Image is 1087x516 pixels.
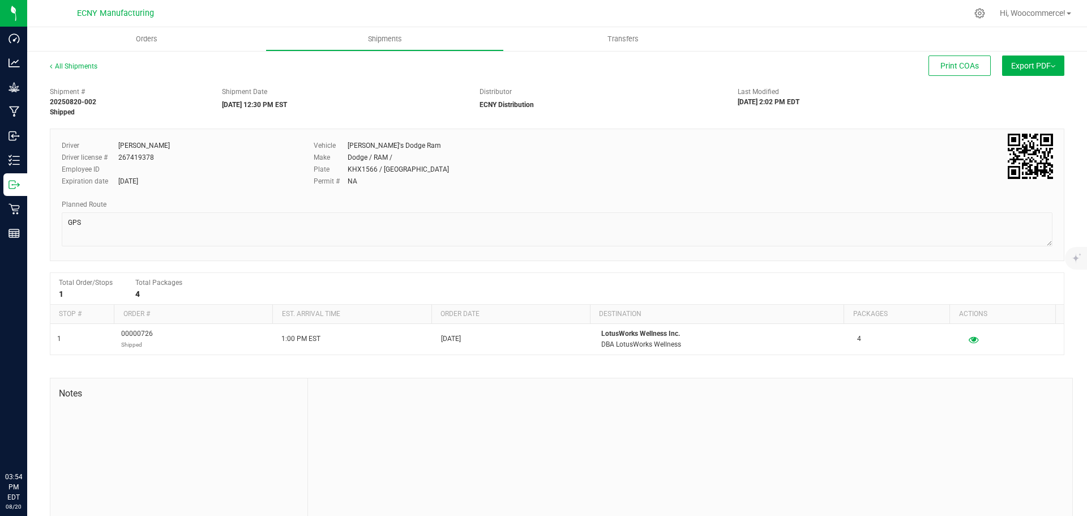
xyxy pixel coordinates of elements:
a: Orders [27,27,266,51]
div: [DATE] [118,176,138,186]
strong: 4 [135,289,140,298]
span: Shipments [353,34,417,44]
span: ECNY Manufacturing [77,8,154,18]
strong: [DATE] 2:02 PM EDT [738,98,799,106]
label: Last Modified [738,87,779,97]
p: 03:54 PM EDT [5,472,22,502]
span: Orders [121,34,173,44]
button: Print COAs [928,56,991,76]
strong: 1 [59,289,63,298]
inline-svg: Analytics [8,57,20,69]
th: Destination [590,305,844,324]
strong: Shipped [50,108,75,116]
th: Actions [949,305,1055,324]
strong: [DATE] 12:30 PM EST [222,101,287,109]
img: Scan me! [1008,134,1053,179]
p: LotusWorks Wellness Inc. [601,329,844,339]
a: Transfers [504,27,742,51]
span: 1 [57,334,61,344]
th: Stop # [50,305,114,324]
th: Est. arrival time [272,305,431,324]
strong: ECNY Distribution [480,101,534,109]
div: 267419378 [118,152,154,163]
span: 4 [857,334,861,344]
inline-svg: Inventory [8,155,20,166]
a: Shipments [266,27,504,51]
p: DBA LotusWorks Wellness [601,339,844,350]
th: Packages [844,305,949,324]
div: [PERSON_NAME] [118,140,170,151]
label: Permit # [314,176,348,186]
button: Export PDF [1002,56,1064,76]
strong: 20250820-002 [50,98,96,106]
label: Driver license # [62,152,118,163]
p: Shipped [121,339,153,350]
label: Shipment Date [222,87,267,97]
a: All Shipments [50,62,97,70]
inline-svg: Outbound [8,179,20,190]
span: Notes [59,387,299,400]
span: Planned Route [62,201,106,208]
div: [PERSON_NAME]'s Dodge Ram [348,140,441,151]
iframe: Resource center [11,425,45,459]
div: Dodge / RAM / [348,152,392,163]
label: Plate [314,164,348,174]
span: [DATE] [441,334,461,344]
inline-svg: Reports [8,228,20,239]
inline-svg: Manufacturing [8,106,20,117]
div: NA [348,176,357,186]
th: Order # [114,305,272,324]
span: 1:00 PM EST [281,334,320,344]
span: Print COAs [940,61,979,70]
inline-svg: Retail [8,203,20,215]
div: KHX1566 / [GEOGRAPHIC_DATA] [348,164,449,174]
label: Expiration date [62,176,118,186]
inline-svg: Inbound [8,130,20,142]
inline-svg: Dashboard [8,33,20,44]
label: Employee ID [62,164,118,174]
div: Manage settings [973,8,987,19]
span: 00000726 [121,329,153,350]
th: Order date [431,305,590,324]
inline-svg: Grow [8,82,20,93]
span: Total Order/Stops [59,279,113,287]
p: 08/20 [5,502,22,511]
label: Vehicle [314,140,348,151]
label: Driver [62,140,118,151]
qrcode: 20250820-002 [1008,134,1053,179]
span: Shipment # [50,87,205,97]
iframe: Resource center unread badge [33,424,47,437]
span: Transfers [592,34,654,44]
span: Hi, Woocommerce! [1000,8,1065,18]
label: Make [314,152,348,163]
label: Distributor [480,87,512,97]
span: Total Packages [135,279,182,287]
